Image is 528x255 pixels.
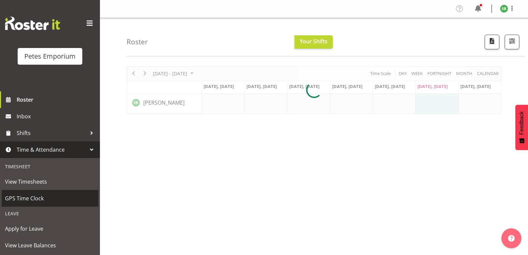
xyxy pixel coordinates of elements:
img: stephanie-burden9828.jpg [500,5,508,13]
span: Roster [17,95,97,105]
div: Leave [2,207,98,220]
span: Time & Attendance [17,145,87,155]
div: Timesheet [2,160,98,173]
h4: Roster [127,38,148,46]
span: Apply for Leave [5,224,95,234]
span: View Leave Balances [5,240,95,250]
a: View Timesheets [2,173,98,190]
div: Petes Emporium [24,51,76,61]
button: Filter Shifts [505,35,519,49]
span: Your Shifts [300,38,327,45]
button: Your Shifts [294,35,333,49]
span: Inbox [17,111,97,121]
span: GPS Time Clock [5,193,95,203]
a: View Leave Balances [2,237,98,254]
button: Download a PDF of the roster according to the set date range. [485,35,499,49]
img: Rosterit website logo [5,17,60,30]
span: Feedback [519,111,525,135]
a: GPS Time Clock [2,190,98,207]
span: Shifts [17,128,87,138]
img: help-xxl-2.png [508,235,515,242]
a: Apply for Leave [2,220,98,237]
button: Feedback - Show survey [515,105,528,150]
span: View Timesheets [5,177,95,187]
